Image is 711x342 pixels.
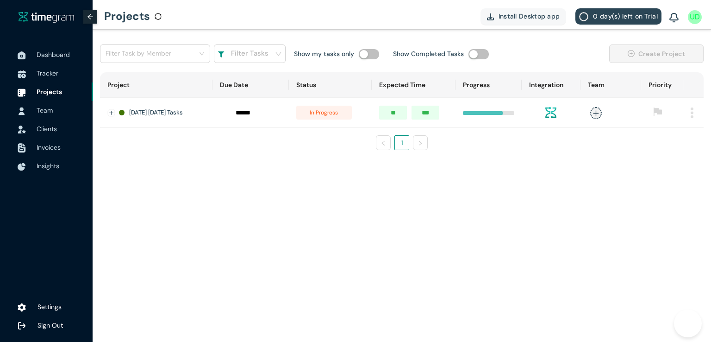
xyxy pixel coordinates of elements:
span: Projects [37,88,62,96]
th: Due Date [212,72,289,98]
img: InvoiceIcon [18,143,26,153]
span: Team [37,106,53,114]
img: DownloadApp [487,13,494,20]
a: timegram [19,11,74,23]
h1: Show my tasks only [294,49,354,59]
span: down [275,51,282,57]
h1: Filter Tasks [231,48,268,59]
button: Install Desktop app [480,8,567,25]
th: Priority [641,72,683,98]
span: flag [653,107,662,116]
button: plus-circleCreate Project [609,44,704,63]
span: sync [155,13,162,20]
li: 1 [394,135,409,150]
th: Status [289,72,372,98]
img: filterIcon [218,51,225,58]
button: Expand row [108,109,115,117]
img: timegram [19,12,74,23]
img: UserIcon [688,10,702,24]
span: arrow-left [87,13,94,20]
img: settings.78e04af822cf15d41b38c81147b09f22.svg [18,303,26,312]
img: logOut.ca60ddd252d7bab9102ea2608abe0238.svg [18,322,26,330]
span: right [418,140,423,146]
img: MenuIcon.83052f96084528689178504445afa2f4.svg [691,108,693,118]
button: right [413,135,428,150]
th: Integration [522,72,580,98]
h1: [DATE] [DATE] Tasks [129,108,183,117]
button: left [376,135,391,150]
span: Tracker [37,69,58,77]
a: 1 [395,136,409,150]
span: 0 day(s) left on Trial [593,11,658,21]
span: Clients [37,125,57,133]
span: left [380,140,386,146]
iframe: Toggle Customer Support [674,310,702,337]
img: TimeTrackerIcon [18,70,26,78]
span: Settings [37,303,62,311]
th: Progress [455,72,522,98]
span: plus [590,107,602,119]
button: 0 day(s) left on Trial [575,8,661,25]
img: InvoiceIcon [18,126,26,133]
span: in progress [296,106,352,120]
h1: Show Completed Tasks [393,49,464,59]
img: BellIcon [669,13,679,23]
img: InsightsIcon [18,163,26,171]
th: Team [580,72,642,98]
span: Install Desktop app [499,11,560,21]
img: ProjectIcon [18,89,26,97]
th: Project [100,72,212,98]
span: Insights [37,162,59,170]
span: Sign Out [37,321,63,329]
div: [DATE] [DATE] Tasks [119,108,205,117]
th: Expected Time [372,72,455,98]
img: integration [545,107,556,118]
img: DashboardIcon [18,51,26,60]
span: Invoices [37,143,61,152]
li: Previous Page [376,135,391,150]
li: Next Page [413,135,428,150]
span: Dashboard [37,51,70,59]
img: UserIcon [18,107,26,115]
h1: Projects [104,2,150,30]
